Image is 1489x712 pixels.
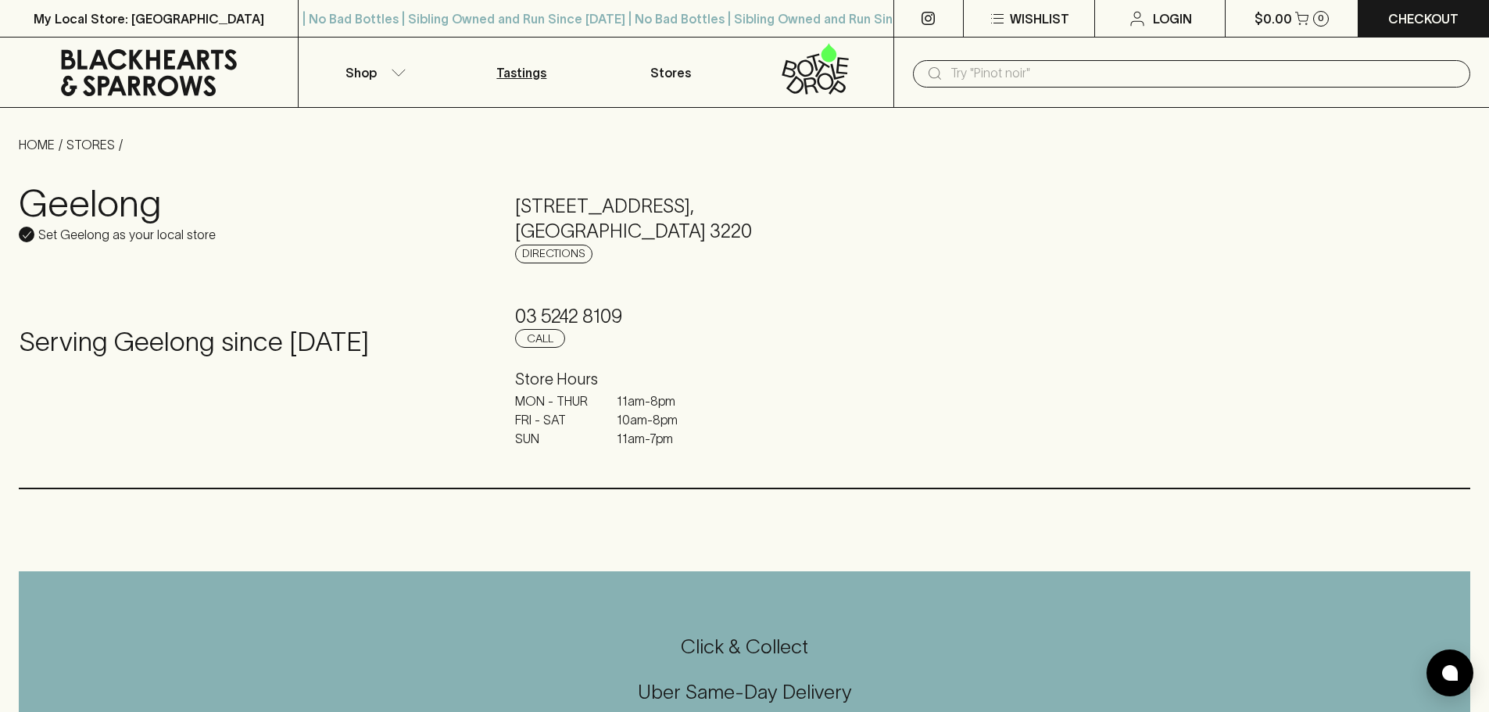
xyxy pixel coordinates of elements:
[617,410,695,429] p: 10am - 8pm
[19,181,478,225] h3: Geelong
[617,392,695,410] p: 11am - 8pm
[1255,9,1292,28] p: $0.00
[19,679,1470,705] h5: Uber Same-Day Delivery
[19,634,1470,660] h5: Click & Collect
[345,63,377,82] p: Shop
[34,9,264,28] p: My Local Store: [GEOGRAPHIC_DATA]
[447,38,596,107] a: Tastings
[1010,9,1069,28] p: Wishlist
[1318,14,1324,23] p: 0
[596,38,745,107] a: Stores
[299,38,447,107] button: Shop
[1388,9,1459,28] p: Checkout
[650,63,691,82] p: Stores
[515,367,974,392] h6: Store Hours
[19,138,55,152] a: HOME
[496,63,546,82] p: Tastings
[515,329,565,348] a: Call
[515,392,593,410] p: MON - THUR
[515,410,593,429] p: FRI - SAT
[617,429,695,448] p: 11am - 7pm
[38,225,216,244] p: Set Geelong as your local store
[1153,9,1192,28] p: Login
[515,194,974,244] h5: [STREET_ADDRESS] , [GEOGRAPHIC_DATA] 3220
[950,61,1458,86] input: Try "Pinot noir"
[515,304,974,329] h5: 03 5242 8109
[66,138,115,152] a: STORES
[19,326,478,359] h4: Serving Geelong since [DATE]
[515,245,592,263] a: Directions
[1442,665,1458,681] img: bubble-icon
[515,429,593,448] p: SUN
